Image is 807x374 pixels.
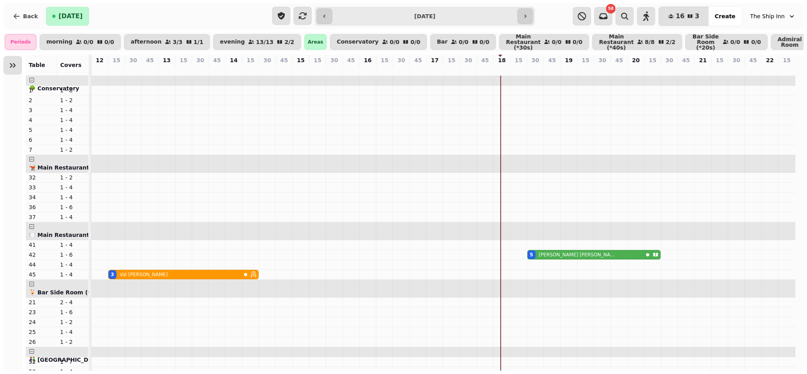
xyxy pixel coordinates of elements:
p: 0 / 0 [751,39,761,45]
p: 0 [767,66,773,74]
p: 20 [632,56,640,64]
p: 15 [582,56,590,64]
span: The Ship Inn [750,12,785,20]
p: 0 [315,66,321,74]
span: 16 [676,13,685,19]
p: Main Restaurant (*30s) [506,34,541,50]
p: 2 / 2 [284,39,294,45]
p: [PERSON_NAME] [PERSON_NAME] [539,252,616,258]
p: 23 [29,308,54,316]
p: 15 [113,56,120,64]
p: 30 [263,56,271,64]
p: 0 [331,66,338,74]
p: Conservatory [337,39,379,45]
p: 15 [314,56,321,64]
p: 0 [683,66,689,74]
p: 2 - 4 [60,298,85,306]
p: 1 - 4 [60,328,85,336]
p: 0 [784,66,790,74]
span: 👫 [GEOGRAPHIC_DATA] [29,357,103,363]
p: 12 [96,56,103,64]
p: 0 [247,66,254,74]
span: 🍽️ Main Restaurant (*40s) [29,232,110,238]
p: 1 - 4 [60,271,85,279]
p: 30 [532,56,539,64]
p: 15 [649,56,656,64]
div: 3 [111,271,114,278]
p: 0 [147,66,153,74]
p: 0 [666,66,673,74]
p: 1 / 1 [194,39,204,45]
p: 1 - 4 [60,136,85,144]
div: 5 [530,252,533,258]
p: 0 [700,66,706,74]
p: 0 [298,66,304,74]
p: 1 - 2 [60,146,85,154]
p: 1 - 2 [60,96,85,104]
button: Bar0/00/0 [430,34,496,50]
p: 0 [448,66,455,74]
p: 0 / 0 [390,39,400,45]
p: 45 [29,271,54,279]
p: 30 [330,56,338,64]
p: 0 [465,66,471,74]
button: Bar Side Room (*20s)0/00/0 [685,34,768,50]
p: 1 - 6 [60,251,85,259]
p: 0 [733,66,740,74]
p: 0 [398,66,404,74]
button: [DATE] [46,7,89,26]
p: 0 [382,66,388,74]
p: 1 - 2 [60,338,85,346]
p: 0 [197,66,204,74]
p: 1 - 4 [60,116,85,124]
p: 45 [548,56,556,64]
span: 🫕 Main Restaurant (*30s) [29,164,110,171]
p: 0 / 0 [552,39,562,45]
button: Main Restaurant (*40s)8/82/2 [592,34,682,50]
p: 0 [750,66,756,74]
p: 13 / 13 [256,39,273,45]
p: 21 [699,56,707,64]
p: 2 / 2 [666,39,676,45]
button: 163 [659,7,709,26]
p: 45 [213,56,221,64]
span: Covers [60,62,82,68]
p: 1 - 7 [60,358,85,366]
p: 0 [650,66,656,74]
p: 0 [164,66,170,74]
button: Main Restaurant (*30s)0/00/0 [499,34,589,50]
p: 52 [29,358,54,366]
p: 30 [130,56,137,64]
p: 41 [29,241,54,249]
p: 0 [599,66,606,74]
p: 3 [29,106,54,114]
button: Conservatory0/00/0 [330,34,427,50]
p: 45 [682,56,690,64]
p: 44 [29,261,54,269]
p: 24 [29,318,54,326]
span: Back [23,13,38,19]
p: 34 [29,193,54,201]
p: 3 / 3 [173,39,183,45]
p: 0 [214,66,220,74]
p: 7 [29,146,54,154]
p: morning [46,39,72,45]
p: 0 [482,66,488,74]
p: 18 [498,56,506,64]
span: [DATE] [59,13,83,19]
p: 0 [499,66,505,74]
p: 36 [29,203,54,211]
p: 30 [666,56,673,64]
p: 0 / 0 [731,39,740,45]
p: Val [PERSON_NAME] [120,271,168,278]
p: 1 - 4 [60,193,85,201]
div: Areas [304,34,327,50]
p: 2 [29,96,54,104]
span: Create [715,13,735,19]
p: 32 [29,174,54,181]
p: 25 [29,328,54,336]
p: 26 [29,338,54,346]
span: Table [29,62,46,68]
p: 0 [432,66,438,74]
p: 1 - 4 [60,213,85,221]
